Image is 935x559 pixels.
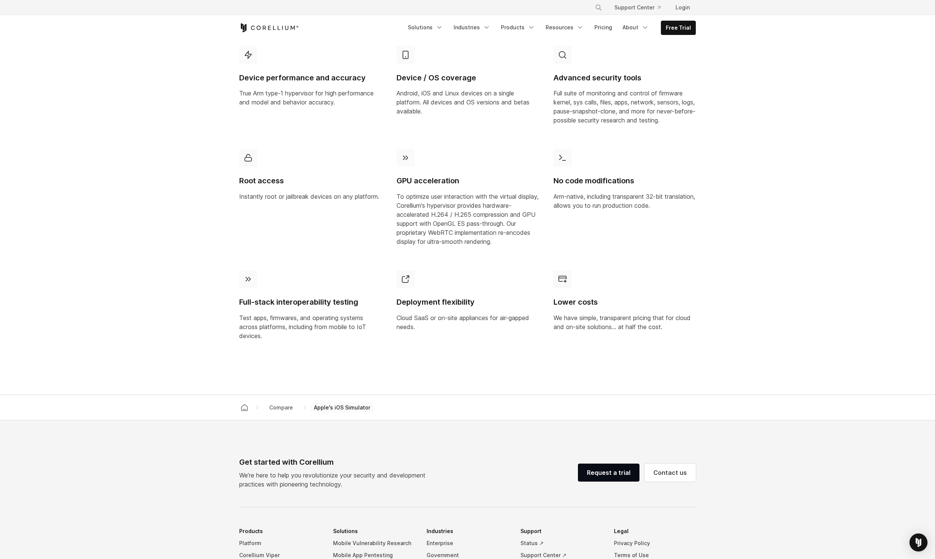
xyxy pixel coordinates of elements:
a: Contact us [644,464,696,482]
p: Test apps, firmwares, and operating systems across platforms, including from mobile to IoT devices. [239,313,382,340]
p: True Arm type-1 hypervisor for high performance and model and behavior accuracy. [239,89,382,107]
a: Request a trial [578,464,639,482]
span: Apple's iOS Simulator [311,402,373,413]
h4: Full-stack interoperability testing [239,297,382,307]
p: We’re here to help you revolutionize your security and development practices with pioneering tech... [239,471,431,489]
button: Search [592,1,605,14]
a: About [618,21,653,34]
h4: Advanced security tools [553,73,696,83]
div: Get started with Corellium [239,456,431,468]
a: Industries [449,21,495,34]
div: Open Intercom Messenger [909,533,927,551]
a: Mobile Vulnerability Research [333,537,415,549]
p: Arm-native, including transparent 32-bit translation, allows you to run production code. [553,192,696,210]
a: Platform [239,537,321,549]
p: Instantly root or jailbreak devices on any platform. [239,192,382,201]
a: Solutions [403,21,448,34]
div: Navigation Menu [403,21,696,35]
span: Compare [266,402,296,413]
a: Support Center [608,1,667,14]
a: Status ↗ [520,537,602,549]
h4: Root access [239,176,382,186]
p: To optimize user interaction with the virtual display, Corellium's hypervisor provides hardware-a... [397,192,539,246]
p: Cloud SaaS or on-site appliances for air-gapped needs. [397,313,539,331]
a: Enterprise [427,537,508,549]
p: We have simple, transparent pricing that for cloud and on-site solutions... at half the cost. [553,313,696,331]
div: Navigation Menu [586,1,696,14]
h4: Lower costs [553,297,696,307]
h4: Device performance and accuracy [239,73,382,83]
p: Full suite of monitoring and control of firmware kernel, sys calls, files, apps, network, sensors... [553,89,696,125]
p: Android, iOS and Linux devices on a single platform. All devices and OS versions and betas availa... [397,89,539,116]
a: Compare [263,401,299,414]
h4: Deployment flexibility [397,297,539,307]
h4: No code modifications [553,176,696,186]
a: Login [670,1,696,14]
a: Privacy Policy [614,537,696,549]
a: Pricing [590,21,617,34]
a: Resources [541,21,588,34]
a: Products [496,21,540,34]
a: Free Trial [661,21,695,35]
a: Corellium Home [239,23,299,32]
h4: GPU acceleration [397,176,539,186]
a: Corellium home [238,402,251,413]
h4: Device / OS coverage [397,73,539,83]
